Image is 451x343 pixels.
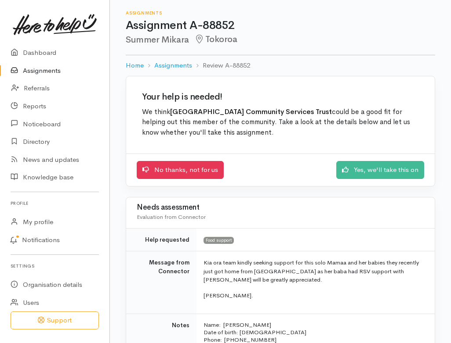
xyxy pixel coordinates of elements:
[126,19,435,32] h1: Assignment A-88852
[126,35,435,45] h2: Summer Mikara
[170,107,332,116] b: [GEOGRAPHIC_DATA] Community Services Trust
[126,251,196,314] td: Message from Connector
[11,260,99,272] h6: Settings
[204,258,424,284] p: Kia ora team kindly seeking support for this solo Mamaa and her babies they recently just got hom...
[204,291,424,300] p: [PERSON_NAME].
[137,161,224,179] a: No thanks, not for us
[336,161,424,179] a: Yes, we'll take this on
[137,213,206,221] span: Evaluation from Connector
[137,204,424,212] h3: Needs assessment
[142,92,419,102] h2: Your help is needed!
[126,55,435,76] nav: breadcrumb
[154,61,192,71] a: Assignments
[204,237,234,244] span: Food support
[126,228,196,251] td: Help requested
[126,11,435,15] h6: Assignments
[142,107,419,138] p: We think could be a good fit for helping out this member of the community. Take a look at the det...
[126,61,144,71] a: Home
[11,197,99,209] h6: Profile
[194,34,237,45] span: Tokoroa
[11,311,99,329] button: Support
[192,61,250,71] li: Review A-88852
